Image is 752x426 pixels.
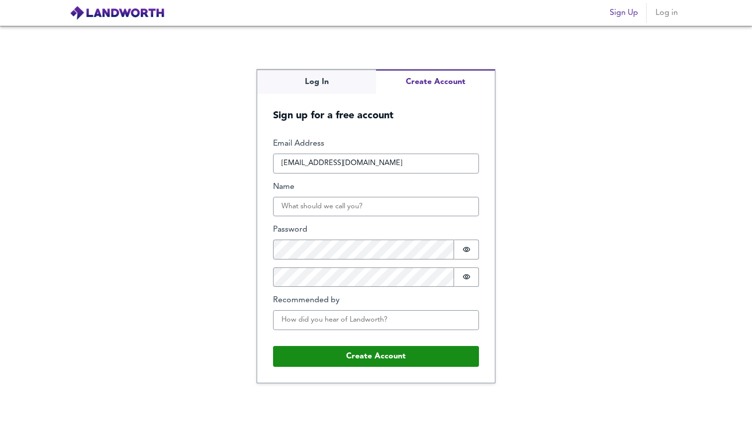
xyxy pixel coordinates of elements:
[273,197,479,217] input: What should we call you?
[257,70,376,94] button: Log In
[376,70,495,94] button: Create Account
[606,3,642,23] button: Sign Up
[70,5,165,20] img: logo
[273,295,479,306] label: Recommended by
[273,138,479,150] label: Email Address
[454,240,479,259] button: Show password
[651,3,682,23] button: Log in
[655,6,678,20] span: Log in
[610,6,638,20] span: Sign Up
[257,94,495,122] h5: Sign up for a free account
[273,224,479,236] label: Password
[273,181,479,193] label: Name
[273,154,479,173] input: How can we reach you?
[273,310,479,330] input: How did you hear of Landworth?
[273,346,479,367] button: Create Account
[454,267,479,287] button: Show password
